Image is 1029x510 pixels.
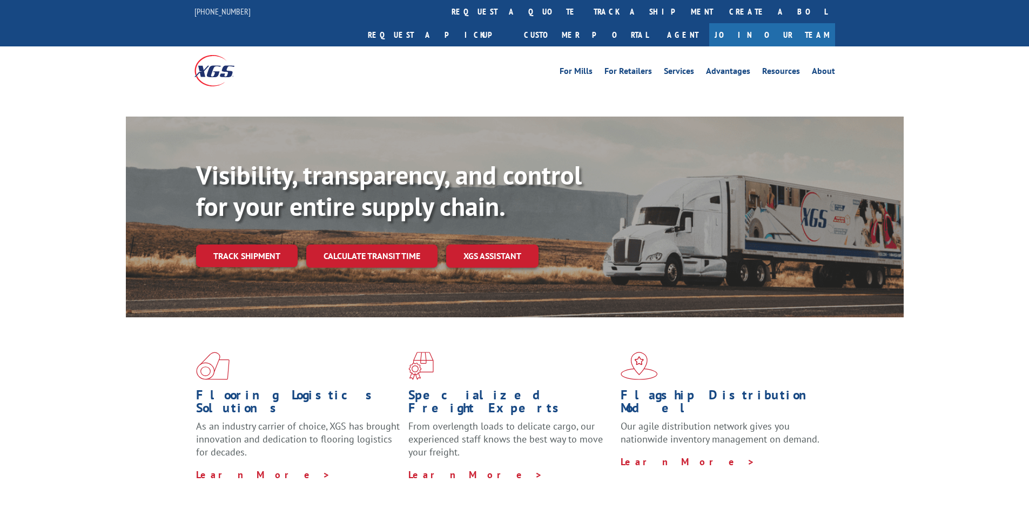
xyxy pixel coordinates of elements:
a: Request a pickup [360,23,516,46]
a: XGS ASSISTANT [446,244,539,268]
a: For Mills [560,67,593,79]
a: Advantages [706,67,750,79]
a: Services [664,67,694,79]
a: Learn More > [621,455,755,468]
a: [PHONE_NUMBER] [194,6,251,17]
span: As an industry carrier of choice, XGS has brought innovation and dedication to flooring logistics... [196,420,400,458]
a: About [812,67,835,79]
span: Our agile distribution network gives you nationwide inventory management on demand. [621,420,819,445]
p: From overlength loads to delicate cargo, our experienced staff knows the best way to move your fr... [408,420,613,468]
a: Track shipment [196,244,298,267]
a: Calculate transit time [306,244,438,268]
a: Learn More > [408,468,543,481]
a: Customer Portal [516,23,656,46]
h1: Flooring Logistics Solutions [196,389,400,420]
h1: Specialized Freight Experts [408,389,613,420]
b: Visibility, transparency, and control for your entire supply chain. [196,158,582,223]
img: xgs-icon-focused-on-flooring-red [408,352,434,380]
img: xgs-icon-flagship-distribution-model-red [621,352,658,380]
a: Resources [762,67,800,79]
img: xgs-icon-total-supply-chain-intelligence-red [196,352,230,380]
a: Join Our Team [709,23,835,46]
a: Agent [656,23,709,46]
a: Learn More > [196,468,331,481]
h1: Flagship Distribution Model [621,389,825,420]
a: For Retailers [604,67,652,79]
